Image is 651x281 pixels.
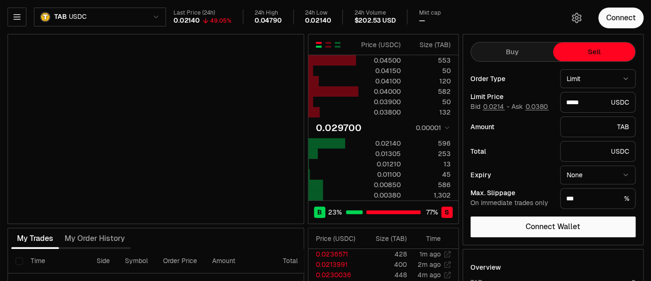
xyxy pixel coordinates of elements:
[470,216,635,237] button: Connect Wallet
[305,9,331,17] div: 24h Low
[315,41,322,49] button: Show Buy and Sell Orders
[11,229,59,248] button: My Trades
[255,9,282,17] div: 24h High
[324,41,332,49] button: Show Sell Orders Only
[173,17,200,25] div: 0.02140
[560,69,635,88] button: Limit
[68,13,86,21] span: USDC
[419,17,425,25] div: —
[470,263,501,272] div: Overview
[426,207,438,217] span: 77 %
[363,249,407,259] td: 428
[511,103,549,111] span: Ask
[359,87,401,96] div: 0.04000
[359,107,401,117] div: 0.03800
[445,207,449,217] span: S
[409,76,451,86] div: 120
[553,42,635,61] button: Sell
[354,9,396,17] div: 24h Volume
[308,259,363,270] td: 0.0213991
[409,139,451,148] div: 596
[156,249,205,273] th: Order Price
[255,17,282,25] div: 0.04790
[409,66,451,75] div: 50
[210,17,231,25] div: 49.05%
[420,250,441,258] time: 1m ago
[359,149,401,158] div: 0.01305
[40,12,50,22] img: TAB.png
[359,170,401,179] div: 0.01100
[560,165,635,184] button: None
[418,271,441,279] time: 4m ago
[354,17,396,25] div: $202.53 USD
[59,229,131,248] button: My Order History
[470,124,552,130] div: Amount
[8,34,304,223] iframe: Financial Chart
[470,103,510,111] span: Bid -
[560,188,635,209] div: %
[317,207,322,217] span: B
[470,190,552,196] div: Max. Slippage
[359,56,401,65] div: 0.04500
[359,139,401,148] div: 0.02140
[359,159,401,169] div: 0.01210
[359,97,401,107] div: 0.03900
[89,249,117,273] th: Side
[117,249,156,273] th: Symbol
[470,75,552,82] div: Order Type
[173,9,231,17] div: Last Price (24h)
[470,148,552,155] div: Total
[54,13,66,21] span: TAB
[560,116,635,137] div: TAB
[471,42,553,61] button: Buy
[409,190,451,200] div: 1,302
[363,270,407,280] td: 448
[413,122,451,133] button: 0.00001
[409,40,451,50] div: Size ( TAB )
[470,199,552,207] div: On immediate trades only
[409,97,451,107] div: 50
[482,103,505,110] button: 0.0214
[409,180,451,190] div: 586
[16,257,23,265] button: Select all
[409,170,451,179] div: 45
[409,159,451,169] div: 13
[359,76,401,86] div: 0.04100
[415,234,441,243] div: Time
[598,8,643,28] button: Connect
[560,141,635,162] div: USDC
[359,180,401,190] div: 0.00850
[316,234,362,243] div: Price ( USDC )
[23,249,89,273] th: Time
[560,92,635,113] div: USDC
[275,249,346,273] th: Total
[359,190,401,200] div: 0.00380
[418,260,441,269] time: 2m ago
[409,87,451,96] div: 582
[328,207,342,217] span: 23 %
[470,93,552,100] div: Limit Price
[363,259,407,270] td: 400
[359,40,401,50] div: Price ( USDC )
[359,66,401,75] div: 0.04150
[409,107,451,117] div: 132
[308,249,363,259] td: 0.0236571
[316,121,362,134] div: 0.029700
[205,249,275,273] th: Amount
[525,103,549,110] button: 0.0380
[370,234,407,243] div: Size ( TAB )
[470,172,552,178] div: Expiry
[305,17,331,25] div: 0.02140
[409,56,451,65] div: 553
[409,149,451,158] div: 253
[308,270,363,280] td: 0.0230036
[419,9,440,17] div: Mkt cap
[334,41,341,49] button: Show Buy Orders Only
